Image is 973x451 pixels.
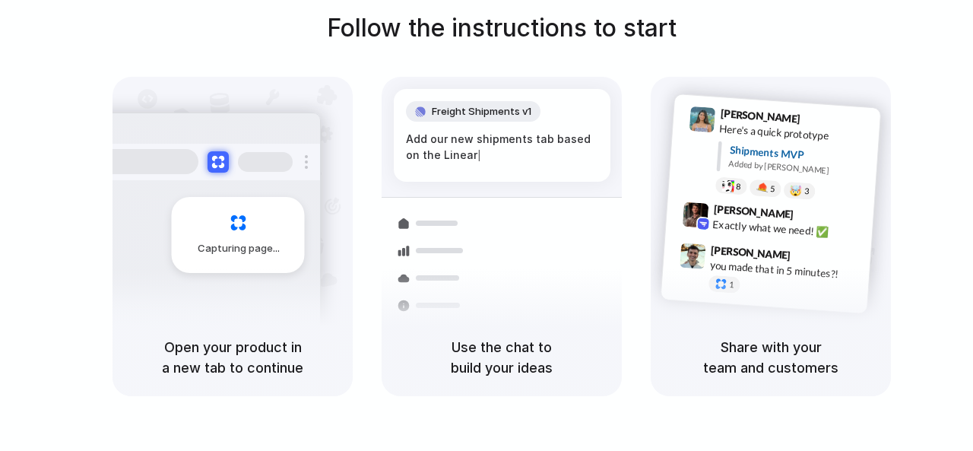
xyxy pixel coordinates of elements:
[770,185,775,193] span: 5
[198,241,282,256] span: Capturing page
[709,257,861,283] div: you made that in 5 minutes?!
[432,104,531,119] span: Freight Shipments v1
[798,208,829,226] span: 9:42 AM
[713,201,794,223] span: [PERSON_NAME]
[669,337,873,378] h5: Share with your team and customers
[728,157,868,179] div: Added by [PERSON_NAME]
[477,149,481,161] span: |
[327,10,677,46] h1: Follow the instructions to start
[729,142,870,167] div: Shipments MVP
[804,187,810,195] span: 3
[406,131,598,164] div: Add our new shipments tab based on the Linear
[711,241,791,263] span: [PERSON_NAME]
[795,249,826,267] span: 9:47 AM
[720,105,800,127] span: [PERSON_NAME]
[719,121,871,147] div: Here's a quick prototype
[131,337,334,378] h5: Open your product in a new tab to continue
[736,182,741,190] span: 8
[712,216,864,242] div: Exactly what we need! ✅
[790,185,803,196] div: 🤯
[729,281,734,289] span: 1
[400,337,604,378] h5: Use the chat to build your ideas
[805,112,836,130] span: 9:41 AM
